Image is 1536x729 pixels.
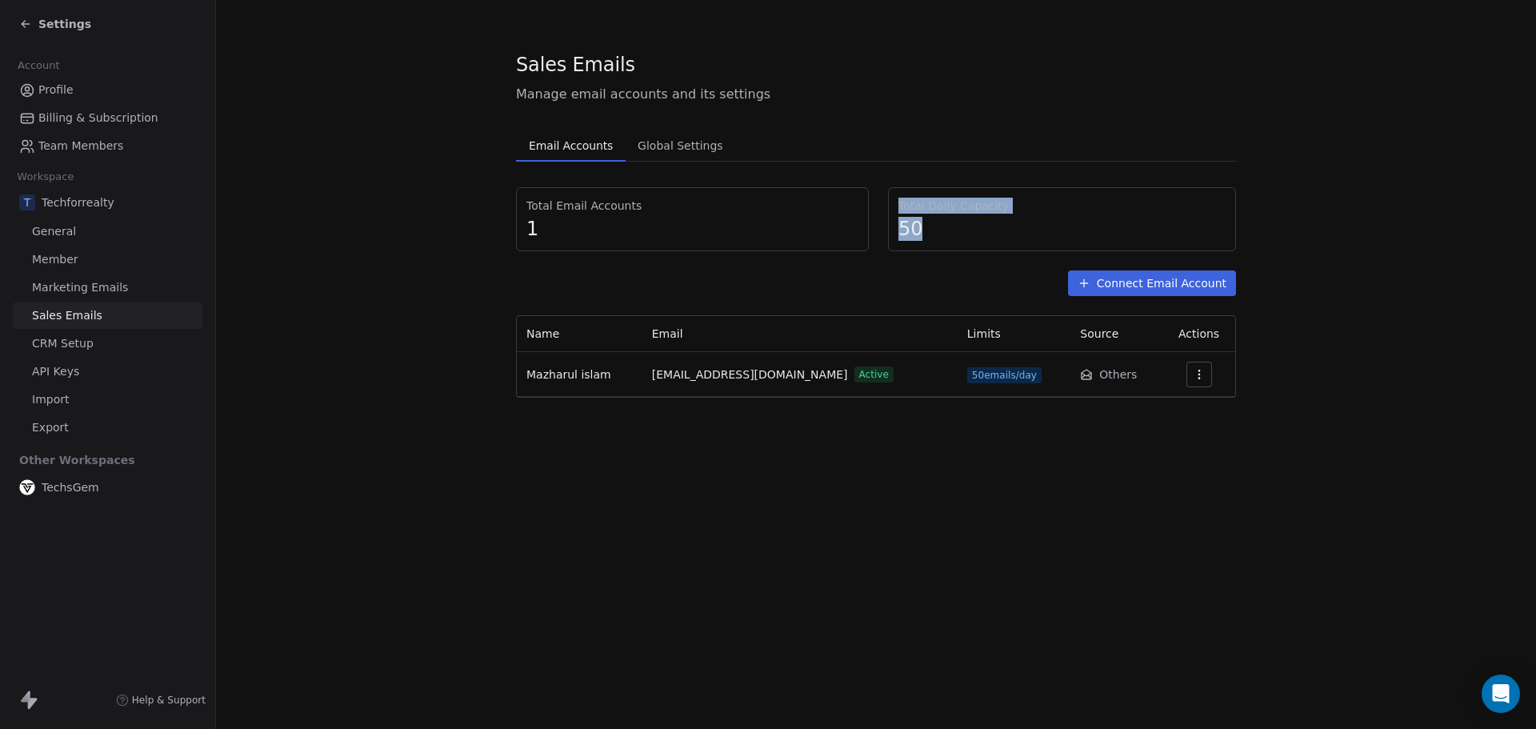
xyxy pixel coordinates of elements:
span: Name [526,327,559,340]
span: Export [32,419,69,436]
span: Email Accounts [522,134,619,157]
span: Help & Support [132,694,206,707]
a: Export [13,415,202,441]
div: Open Intercom Messenger [1482,675,1520,713]
a: Team Members [13,133,202,159]
span: CRM Setup [32,335,94,352]
a: CRM Setup [13,330,202,357]
span: Limits [967,327,1001,340]
span: Team Members [38,138,123,154]
a: Help & Support [116,694,206,707]
span: Account [10,54,66,78]
a: Marketing Emails [13,274,202,301]
span: Settings [38,16,91,32]
span: Source [1080,327,1118,340]
a: Profile [13,77,202,103]
a: Settings [19,16,91,32]
span: Workspace [10,165,81,189]
span: Other Workspaces [13,447,142,473]
span: Techforrealty [42,194,114,210]
span: Marketing Emails [32,279,128,296]
a: API Keys [13,358,202,385]
span: Active [854,367,894,383]
a: General [13,218,202,245]
a: Sales Emails [13,302,202,329]
span: Email [652,327,683,340]
span: Total Daily Capacity [898,198,1226,214]
span: Billing & Subscription [38,110,158,126]
span: Others [1099,367,1137,383]
span: Total Email Accounts [526,198,858,214]
span: Sales Emails [516,53,635,77]
span: TechsGem [42,479,99,495]
span: 50 emails/day [967,367,1042,383]
span: 1 [526,217,858,241]
span: Member [32,251,78,268]
button: Connect Email Account [1068,270,1236,296]
span: Sales Emails [32,307,102,324]
span: API Keys [32,363,79,380]
a: Billing & Subscription [13,105,202,131]
span: Manage email accounts and its settings [516,85,1236,104]
span: Mazharul islam [526,368,611,381]
span: Actions [1178,327,1219,340]
span: 50 [898,217,1226,241]
span: [EMAIL_ADDRESS][DOMAIN_NAME] [652,367,848,383]
span: T [19,194,35,210]
a: Member [13,246,202,273]
span: Profile [38,82,74,98]
span: General [32,223,76,240]
span: Global Settings [631,134,730,157]
a: Import [13,387,202,413]
span: Import [32,391,69,408]
img: Untitled%20design.png [19,479,35,495]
